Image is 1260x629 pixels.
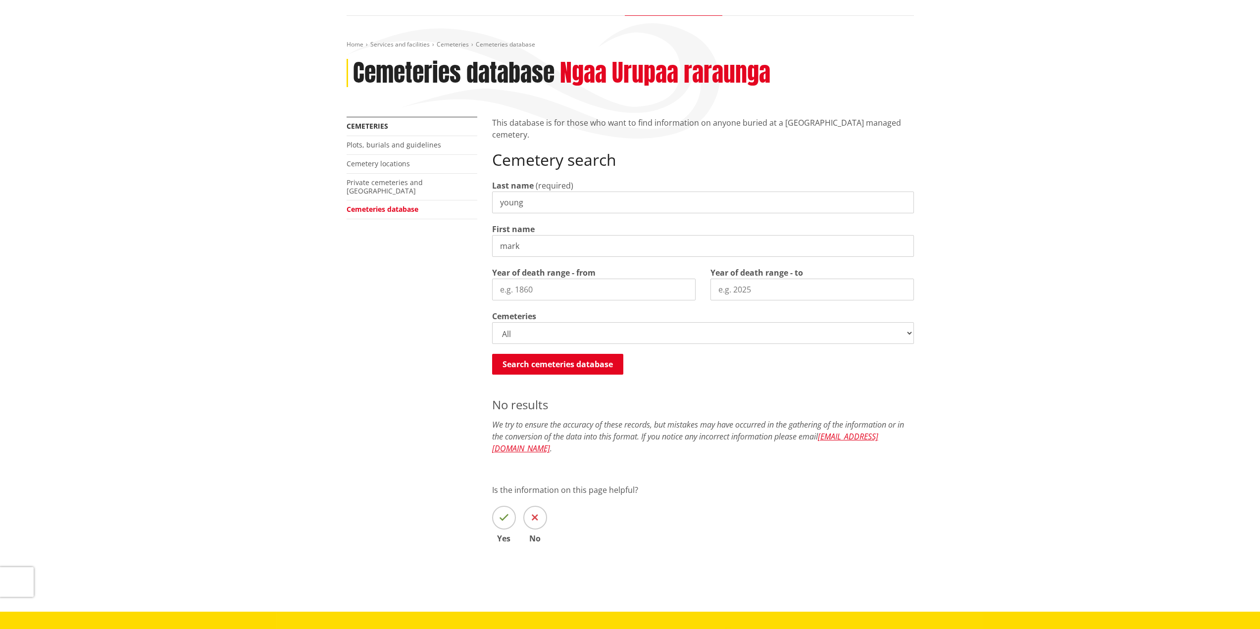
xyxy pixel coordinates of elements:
span: Yes [492,534,516,542]
h1: Cemeteries database [353,59,554,88]
label: Year of death range - to [710,267,803,279]
a: Services and facilities [370,40,430,48]
span: Cemeteries database [476,40,535,48]
input: e.g. John [492,235,914,257]
a: Plots, burials and guidelines [347,140,441,149]
a: Cemeteries database [347,204,418,214]
a: Cemeteries [347,121,388,131]
input: e.g. Smith [492,192,914,213]
input: e.g. 1860 [492,279,696,300]
p: Is the information on this page helpful? [492,484,914,496]
button: Search cemeteries database [492,354,623,375]
p: This database is for those who want to find information on anyone buried at a [GEOGRAPHIC_DATA] m... [492,117,914,141]
a: [EMAIL_ADDRESS][DOMAIN_NAME] [492,431,878,454]
h2: Ngaa Urupaa raraunga [560,59,770,88]
label: Cemeteries [492,310,536,322]
span: (required) [536,180,573,191]
a: Cemetery locations [347,159,410,168]
p: No results [492,396,914,414]
input: e.g. 2025 [710,279,914,300]
label: Year of death range - from [492,267,596,279]
iframe: Messenger Launcher [1214,587,1250,623]
nav: breadcrumb [347,41,914,49]
h2: Cemetery search [492,150,914,169]
span: No [523,534,547,542]
a: Home [347,40,363,48]
em: We try to ensure the accuracy of these records, but mistakes may have occurred in the gathering o... [492,419,904,454]
a: Cemeteries [437,40,469,48]
label: Last name [492,180,534,192]
label: First name [492,223,535,235]
a: Private cemeteries and [GEOGRAPHIC_DATA] [347,178,423,195]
